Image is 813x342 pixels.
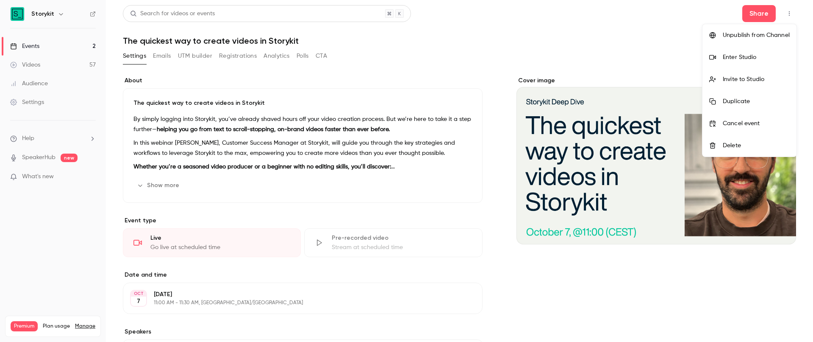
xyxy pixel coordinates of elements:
div: Cancel event [723,119,790,128]
div: Enter Studio [723,53,790,62]
div: Delete [723,141,790,150]
div: Unpublish from Channel [723,31,790,39]
div: Invite to Studio [723,75,790,84]
div: Duplicate [723,97,790,106]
